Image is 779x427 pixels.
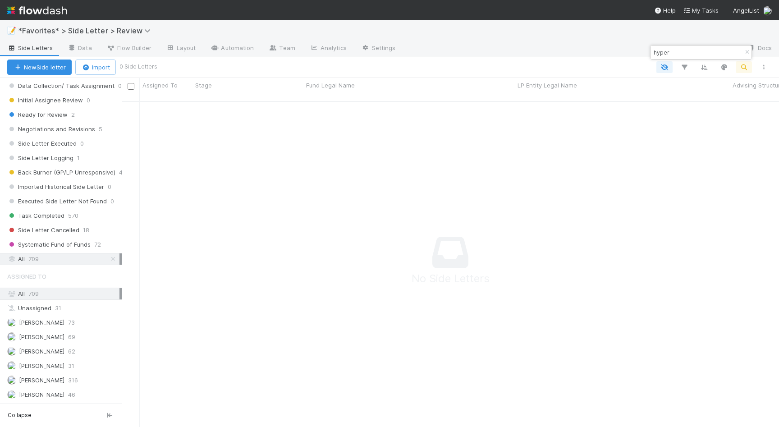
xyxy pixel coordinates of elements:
span: 31 [55,303,61,314]
span: Flow Builder [106,43,151,52]
img: avatar_26a72cff-d2f6-445f-be4d-79d164590882.png [7,361,16,370]
span: 0 [80,138,84,149]
span: Side Letter Logging [7,152,73,164]
span: 31 [68,360,74,372]
a: Data [60,41,99,56]
span: Side Letter Executed [7,138,77,149]
img: logo-inverted-e16ddd16eac7371096b0.svg [7,3,67,18]
span: 📝 [7,27,16,34]
span: Stage [195,81,212,90]
span: My Tasks [683,7,719,14]
span: 0 [108,181,111,193]
span: [PERSON_NAME] [19,333,64,340]
span: 5 [99,124,102,135]
img: avatar_cbf6e7c1-1692-464b-bc1b-b8582b2cbdce.png [7,390,16,399]
img: avatar_218ae7b5-dcd5-4ccc-b5d5-7cc00ae2934f.png [763,6,772,15]
button: Import [75,60,116,75]
span: AngelList [733,7,759,14]
span: Systematic Fund of Funds [7,239,91,250]
span: [PERSON_NAME] [19,362,64,369]
span: Assigned To [7,267,46,285]
span: 2 [71,109,75,120]
span: Initial Assignee Review [7,95,83,106]
a: Analytics [302,41,354,56]
img: avatar_218ae7b5-dcd5-4ccc-b5d5-7cc00ae2934f.png [7,347,16,356]
span: 72 [94,239,101,250]
span: 0 [110,196,114,207]
a: Settings [354,41,403,56]
span: 18 [83,225,89,236]
a: Layout [159,41,203,56]
div: Help [654,6,676,15]
div: All [7,288,119,299]
span: Back Burner (GP/LP Unresponsive) [7,167,115,178]
span: *Favorites* > Side Letter > Review [18,26,155,35]
span: Fund Legal Name [306,81,355,90]
div: All [7,253,119,265]
small: 0 Side Letters [119,63,157,71]
input: Search... [652,47,742,58]
span: 0 [87,95,90,106]
input: Toggle All Rows Selected [128,83,134,90]
a: Team [261,41,302,56]
span: Data Collection/ Task Assignment [7,80,115,92]
a: Docs [740,41,779,56]
span: Side Letter Cancelled [7,225,79,236]
span: Collapse [8,411,32,419]
span: 62 [68,346,75,357]
a: Automation [203,41,261,56]
img: avatar_1a1d5361-16dd-4910-a949-020dcd9f55a3.png [7,332,16,341]
span: Ready for Review [7,109,68,120]
span: [PERSON_NAME] [19,348,64,355]
span: 0 [118,80,122,92]
span: Side Letters [7,43,53,52]
span: [PERSON_NAME] [19,319,64,326]
span: [PERSON_NAME] [19,391,64,398]
span: 316 [68,375,78,386]
span: 69 [68,331,75,343]
span: 709 [28,290,39,297]
span: 709 [28,253,39,265]
span: Imported Historical Side Letter [7,181,104,193]
span: 73 [68,317,75,328]
span: 41 [119,167,125,178]
span: Executed Side Letter Not Found [7,196,107,207]
span: 46 [68,389,75,400]
span: Assigned To [142,81,178,90]
span: LP Entity Legal Name [518,81,577,90]
span: 570 [68,210,78,221]
div: Unassigned [7,303,119,314]
img: avatar_6177bb6d-328c-44fd-b6eb-4ffceaabafa4.png [7,376,16,385]
img: avatar_ac83cd3a-2de4-4e8f-87db-1b662000a96d.png [7,318,16,327]
button: NewSide letter [7,60,72,75]
span: [PERSON_NAME] [19,376,64,384]
span: 1 [77,152,80,164]
span: Task Completed [7,210,64,221]
span: Negotiations and Revisions [7,124,95,135]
